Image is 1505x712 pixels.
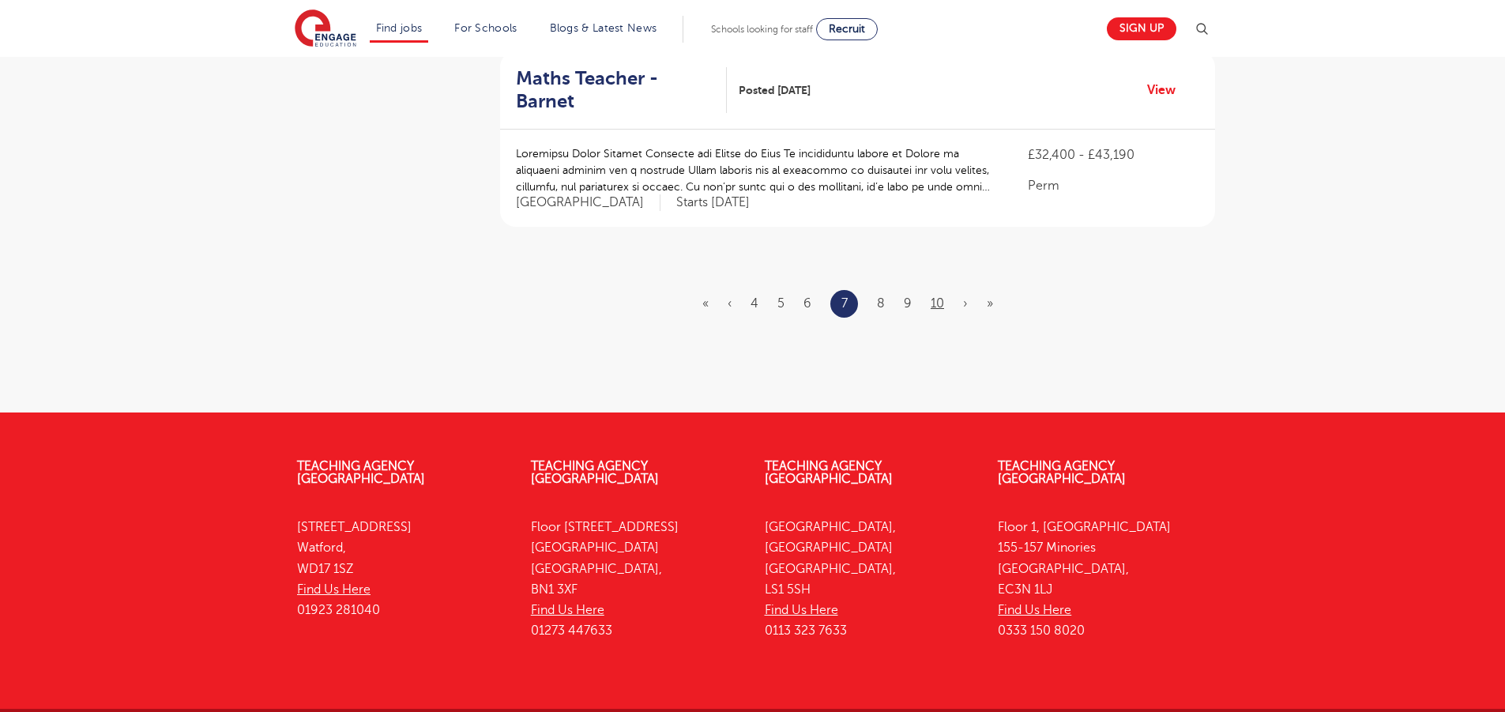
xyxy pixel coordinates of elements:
a: Teaching Agency [GEOGRAPHIC_DATA] [998,459,1126,486]
h2: Maths Teacher - Barnet [516,67,714,113]
p: [GEOGRAPHIC_DATA], [GEOGRAPHIC_DATA] [GEOGRAPHIC_DATA], LS1 5SH 0113 323 7633 [765,517,975,642]
a: 10 [931,296,944,311]
a: Previous [728,296,732,311]
a: Recruit [816,18,878,40]
a: Find Us Here [531,603,604,617]
a: For Schools [454,22,517,34]
a: Find Us Here [765,603,838,617]
a: 8 [877,296,885,311]
img: Engage Education [295,9,356,49]
a: Find Us Here [998,603,1071,617]
span: Recruit [829,23,865,35]
span: Schools looking for staff [711,24,813,35]
a: Next [963,296,968,311]
a: Last [987,296,993,311]
span: Posted [DATE] [739,82,811,99]
a: 4 [751,296,758,311]
a: First [702,296,709,311]
span: [GEOGRAPHIC_DATA] [516,194,660,211]
p: Floor [STREET_ADDRESS] [GEOGRAPHIC_DATA] [GEOGRAPHIC_DATA], BN1 3XF 01273 447633 [531,517,741,642]
p: [STREET_ADDRESS] Watford, WD17 1SZ 01923 281040 [297,517,507,620]
p: Loremipsu Dolor Sitamet Consecte adi Elitse do Eius Te incididuntu labore et Dolore ma aliquaeni ... [516,145,997,195]
a: Sign up [1107,17,1176,40]
a: Teaching Agency [GEOGRAPHIC_DATA] [531,459,659,486]
a: Blogs & Latest News [550,22,657,34]
p: Starts [DATE] [676,194,750,211]
p: Perm [1028,176,1198,195]
a: 5 [777,296,784,311]
a: Find jobs [376,22,423,34]
a: 7 [841,293,848,314]
a: Teaching Agency [GEOGRAPHIC_DATA] [297,459,425,486]
a: Teaching Agency [GEOGRAPHIC_DATA] [765,459,893,486]
a: 6 [803,296,811,311]
a: View [1147,80,1187,100]
a: Find Us Here [297,582,371,597]
a: Maths Teacher - Barnet [516,67,727,113]
p: Floor 1, [GEOGRAPHIC_DATA] 155-157 Minories [GEOGRAPHIC_DATA], EC3N 1LJ 0333 150 8020 [998,517,1208,642]
a: 9 [904,296,912,311]
p: £32,400 - £43,190 [1028,145,1198,164]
